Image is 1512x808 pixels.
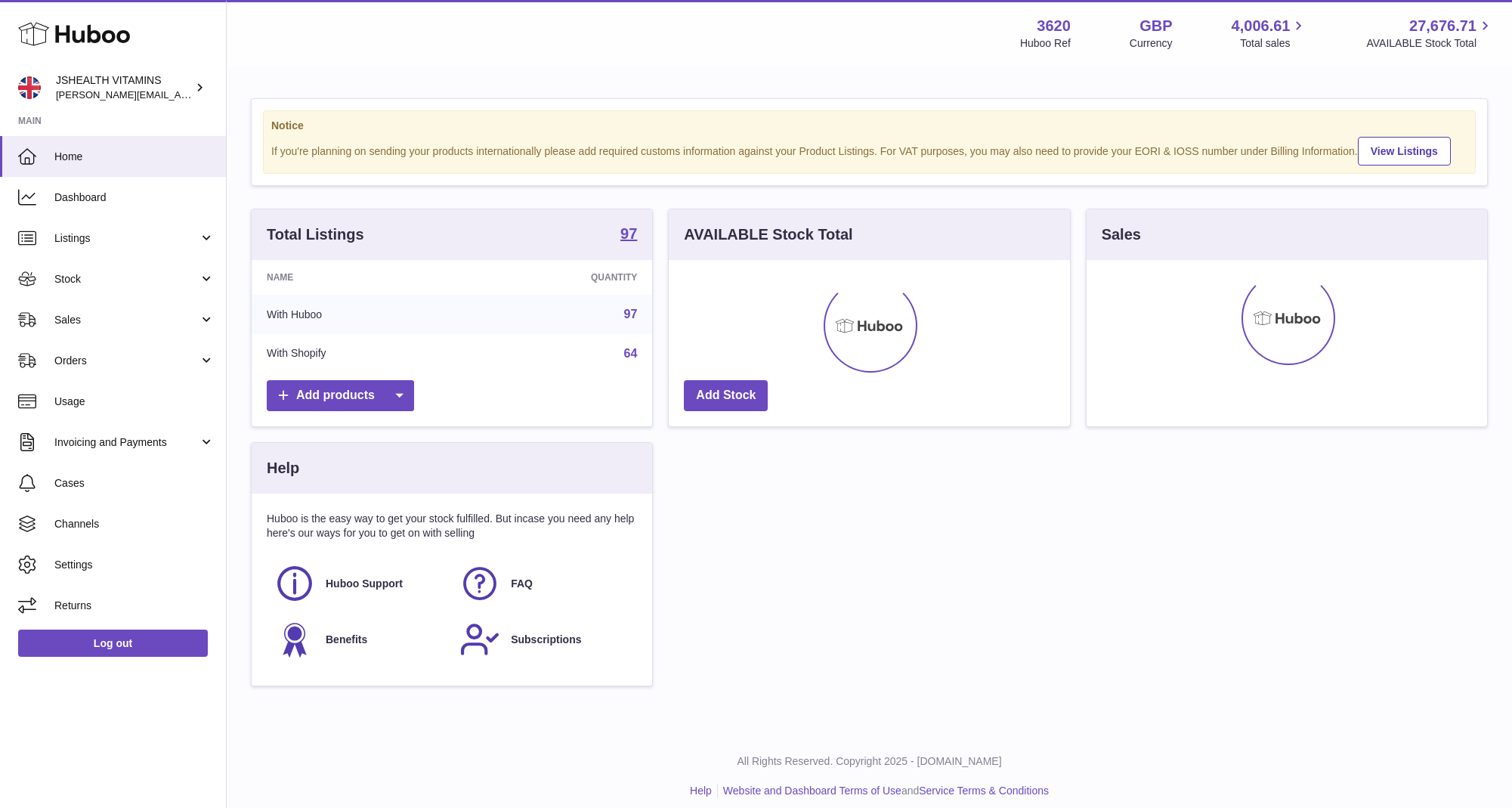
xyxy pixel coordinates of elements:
[326,577,403,591] span: Huboo Support
[624,347,638,360] a: 64
[54,354,199,368] span: Orders
[18,630,208,657] a: Log out
[1102,224,1141,245] h3: Sales
[267,458,299,478] h3: Help
[468,260,652,295] th: Quantity
[54,313,199,327] span: Sales
[252,334,468,373] td: With Shopify
[54,599,215,613] span: Returns
[54,435,199,450] span: Invoicing and Payments
[54,272,199,286] span: Stock
[718,784,1049,798] li: and
[56,88,303,101] span: [PERSON_NAME][EMAIL_ADDRESS][DOMAIN_NAME]
[1232,16,1308,51] a: 4,006.61 Total sales
[620,226,637,244] a: 97
[271,135,1467,166] div: If you're planning on sending your products internationally please add required customs informati...
[1366,36,1494,51] span: AVAILABLE Stock Total
[620,226,637,241] strong: 97
[274,619,444,660] a: Benefits
[684,380,768,411] a: Add Stock
[326,633,367,647] span: Benefits
[684,224,852,245] h3: AVAILABLE Stock Total
[723,785,901,797] a: Website and Dashboard Terms of Use
[1139,16,1172,36] strong: GBP
[18,76,41,99] img: francesca@jshealthvitamins.com
[459,619,629,660] a: Subscriptions
[919,785,1049,797] a: Service Terms & Conditions
[56,73,192,102] div: JSHEALTH VITAMINS
[1409,16,1476,36] span: 27,676.71
[1232,16,1291,36] span: 4,006.61
[1130,36,1173,51] div: Currency
[54,517,215,531] span: Channels
[1240,36,1307,51] span: Total sales
[267,224,364,245] h3: Total Listings
[511,633,581,647] span: Subscriptions
[271,119,1467,133] strong: Notice
[54,395,215,409] span: Usage
[54,476,215,491] span: Cases
[54,558,215,572] span: Settings
[252,295,468,334] td: With Huboo
[54,150,215,164] span: Home
[511,577,533,591] span: FAQ
[239,754,1500,769] p: All Rights Reserved. Copyright 2025 - [DOMAIN_NAME]
[1358,137,1451,166] a: View Listings
[54,190,215,205] span: Dashboard
[690,785,712,797] a: Help
[1366,16,1494,51] a: 27,676.71 AVAILABLE Stock Total
[267,512,637,540] p: Huboo is the easy way to get your stock fulfilled. But incase you need any help here's our ways f...
[267,380,414,411] a: Add products
[1020,36,1071,51] div: Huboo Ref
[252,260,468,295] th: Name
[274,563,444,604] a: Huboo Support
[1037,16,1071,36] strong: 3620
[624,308,638,320] a: 97
[459,563,629,604] a: FAQ
[54,231,199,246] span: Listings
